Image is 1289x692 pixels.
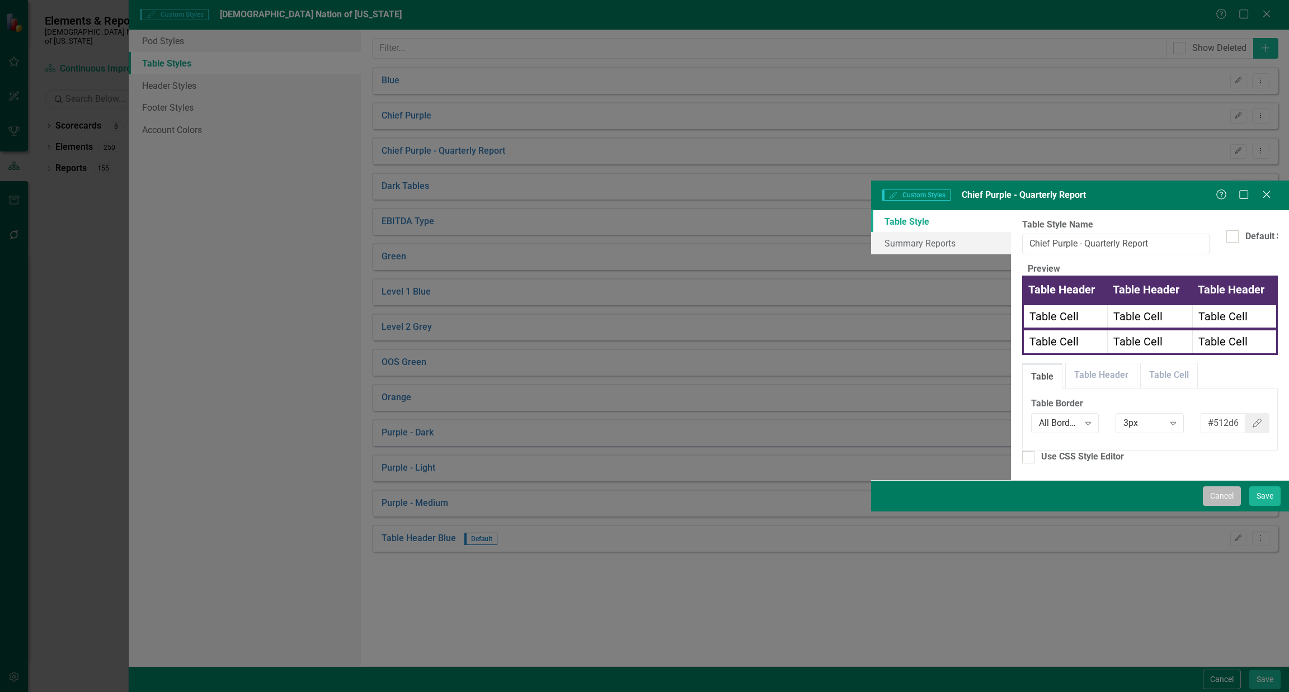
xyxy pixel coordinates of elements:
td: Table Cell [1192,329,1277,354]
div: All Borders [1039,416,1079,429]
button: Save [1249,486,1281,506]
span: Chief Purple - Quarterly Report [962,189,1086,200]
button: Cancel [1203,486,1241,506]
div: Use CSS Style Editor [1041,451,1124,463]
a: Table Header [1066,363,1137,387]
label: Table Border [1031,397,1269,410]
span: Custom Styles [882,189,951,201]
legend: Preview [1022,263,1066,276]
th: Table Header [1108,277,1192,304]
a: Table [1023,365,1062,389]
label: Table Style Name [1022,219,1210,231]
a: Table Style [871,210,1011,233]
td: Table Cell [1108,329,1192,354]
td: Table Cell [1023,329,1107,354]
a: Table Cell [1141,363,1197,387]
td: Table Cell [1192,304,1277,329]
div: 3px [1123,416,1164,429]
th: Table Header [1023,277,1107,304]
input: Table Style Name [1022,234,1210,254]
a: Summary Reports [871,232,1011,254]
td: Table Cell [1023,304,1107,329]
td: Table Cell [1108,304,1192,329]
th: Table Header [1192,277,1277,304]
